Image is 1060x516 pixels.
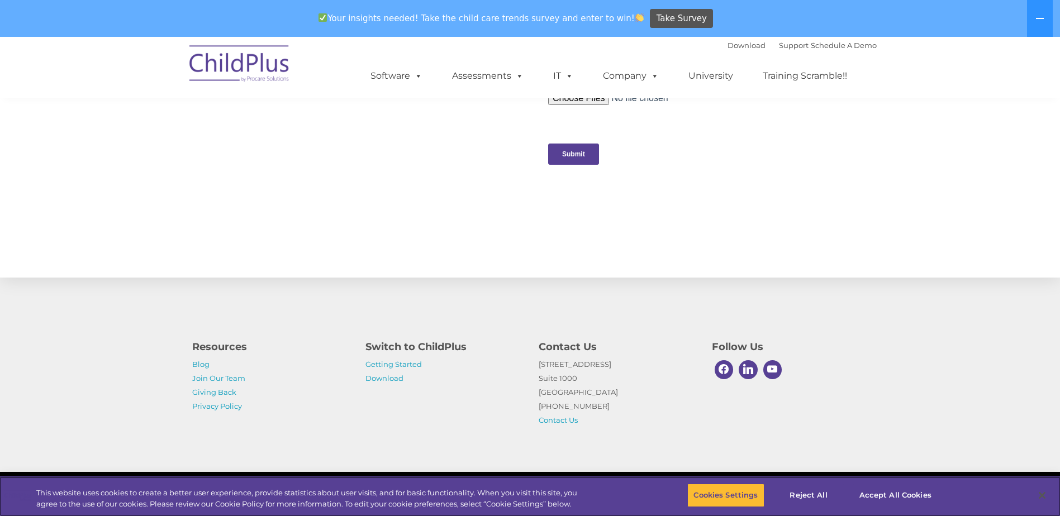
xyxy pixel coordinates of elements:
[192,388,236,396] a: Giving Back
[184,37,296,93] img: ChildPlus by Procare Solutions
[650,9,713,28] a: Take Survey
[365,374,403,383] a: Download
[760,357,785,382] a: Youtube
[192,402,242,410] a: Privacy Policy
[155,74,189,82] span: Last name
[635,13,644,22] img: 👏
[314,7,649,29] span: Your insights needed! Take the child care trends survey and enter to win!
[677,65,744,87] a: University
[359,65,434,87] a: Software
[539,415,578,424] a: Contact Us
[687,484,764,507] button: Cookies Settings
[155,120,203,128] span: Phone number
[728,41,877,50] font: |
[779,41,809,50] a: Support
[853,484,938,507] button: Accept All Cookies
[712,339,868,355] h4: Follow Us
[192,360,210,369] a: Blog
[736,357,760,382] a: Linkedin
[539,357,695,427] p: [STREET_ADDRESS] Suite 1000 [GEOGRAPHIC_DATA] [PHONE_NUMBER]
[774,484,844,507] button: Reject All
[319,13,327,22] img: ✅
[657,9,707,28] span: Take Survey
[36,488,583,509] div: This website uses cookies to create a better user experience, provide statistics about user visit...
[365,360,422,369] a: Getting Started
[712,357,736,382] a: Facebook
[539,339,695,355] h4: Contact Us
[1030,483,1054,508] button: Close
[192,339,349,355] h4: Resources
[752,65,858,87] a: Training Scramble!!
[542,65,584,87] a: IT
[592,65,670,87] a: Company
[192,374,245,383] a: Join Our Team
[728,41,766,50] a: Download
[441,65,535,87] a: Assessments
[811,41,877,50] a: Schedule A Demo
[365,339,522,355] h4: Switch to ChildPlus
